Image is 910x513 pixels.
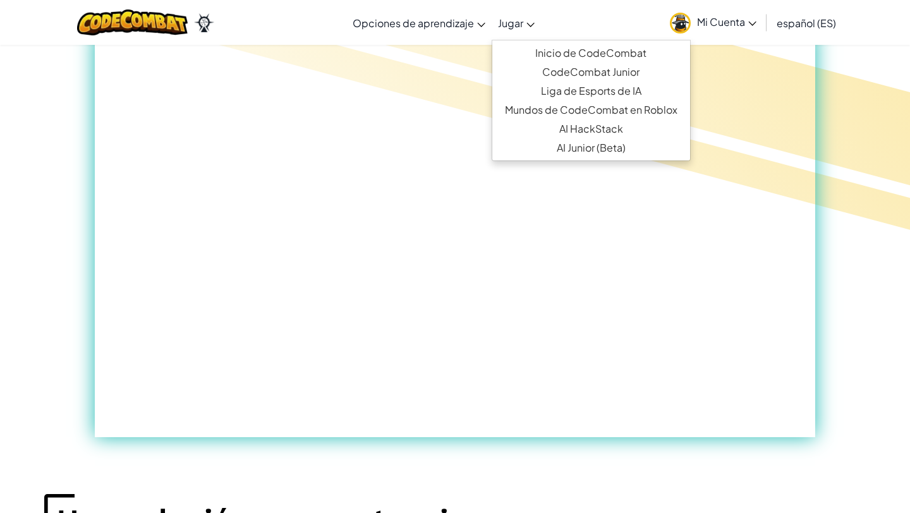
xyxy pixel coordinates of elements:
a: Inicio de CodeCombat [492,44,690,63]
img: avatar [670,13,691,33]
font: español (ES) [777,16,836,30]
a: Mi Cuenta [664,3,763,42]
a: español (ES) [770,6,842,40]
a: AI HackStack [492,119,690,138]
a: Liga de Esports de IA [492,81,690,100]
a: AI Junior (Beta) [492,138,690,157]
iframe: Vídeo de descripción general del producto Ozaria Classroom [95,32,815,437]
font: Opciones de aprendizaje [353,16,474,30]
a: CodeCombat Junior [492,63,690,81]
a: Opciones de aprendizaje [346,6,492,40]
font: Mi Cuenta [697,15,745,28]
a: Mundos de CodeCombat en Roblox [492,100,690,119]
img: Ozaria [194,13,214,32]
font: Jugar [498,16,523,30]
a: Jugar [492,6,541,40]
img: Logotipo de CodeCombat [77,9,188,35]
